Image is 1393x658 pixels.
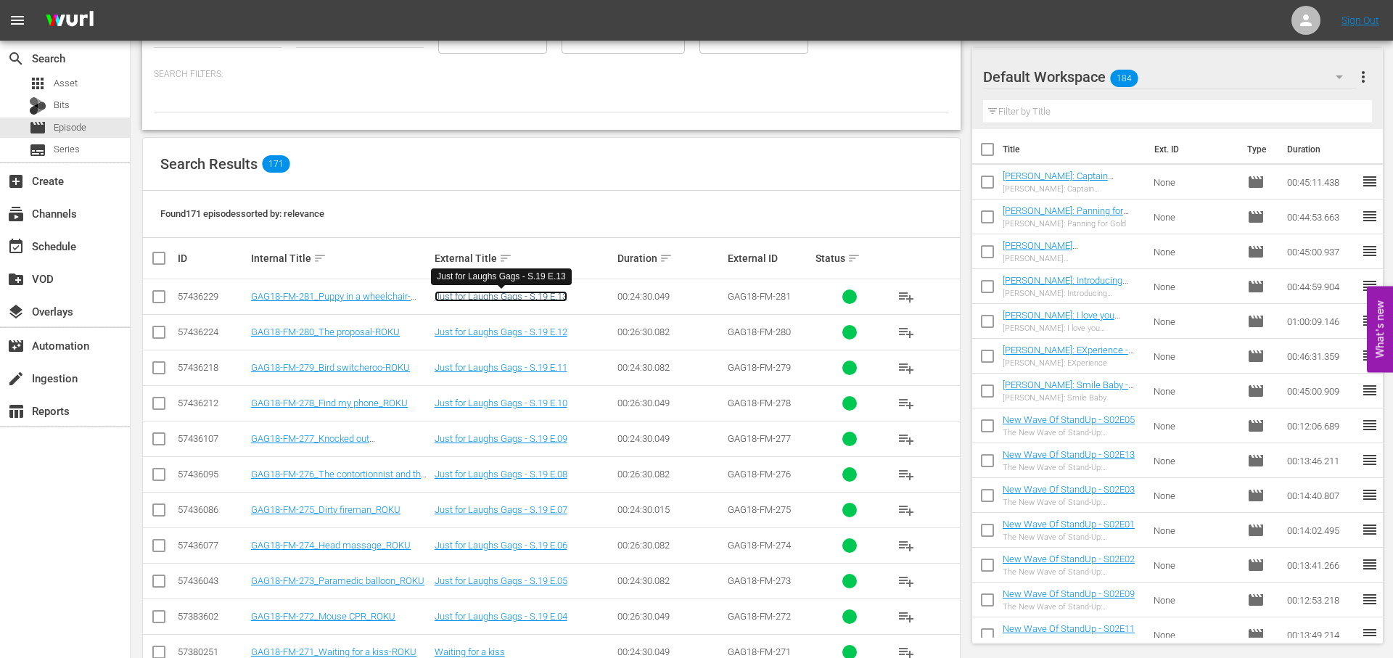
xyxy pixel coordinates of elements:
img: ans4CAIJ8jUAAAAAAAAAAAAAAAAAAAAAAAAgQb4GAAAAAAAAAAAAAAAAAAAAAAAAJMjXAAAAAAAAAAAAAAAAAAAAAAAAgAT5G... [35,4,104,38]
a: GAG18-FM-271_Waiting for a kiss-ROKU [251,646,416,657]
div: 00:24:30.049 [617,646,723,657]
button: playlist_add [889,564,924,599]
span: GAG18-FM-280 [728,326,791,337]
span: Search [7,50,25,67]
td: 00:13:46.211 [1281,443,1361,478]
td: 00:44:59.904 [1281,269,1361,304]
button: playlist_add [889,315,924,350]
span: Episode [1247,417,1265,435]
span: sort [659,252,673,265]
td: 00:44:53.663 [1281,200,1361,234]
td: 00:45:11.438 [1281,165,1361,200]
span: Episode [1247,487,1265,504]
span: reorder [1361,207,1378,225]
a: GAG18-FM-280_The proposal-ROKU [251,326,400,337]
span: sort [313,252,326,265]
span: Episode [29,119,46,136]
div: External Title [435,250,614,267]
td: None [1148,269,1242,304]
a: New Wave Of StandUp - S02E03 [1003,484,1135,495]
span: reorder [1361,347,1378,364]
div: 57436107 [178,433,247,444]
span: playlist_add [897,359,915,377]
span: playlist_add [897,430,915,448]
td: 00:13:49.214 [1281,617,1361,652]
div: Just for Laughs Gags - S.19 E.13 [437,271,565,283]
td: None [1148,374,1242,408]
span: sort [847,252,860,265]
td: None [1148,408,1242,443]
button: Open Feedback Widget [1367,286,1393,372]
button: playlist_add [889,421,924,456]
td: None [1148,234,1242,269]
div: Status [815,250,884,267]
div: [PERSON_NAME]: EXperience [1003,358,1142,368]
div: Internal Title [251,250,430,267]
td: 01:00:09.146 [1281,304,1361,339]
a: GAG18-FM-278_Find my phone_ROKU [251,398,408,408]
a: Sign Out [1341,15,1379,26]
span: playlist_add [897,288,915,305]
span: GAG18-FM-272 [728,611,791,622]
div: 00:24:30.049 [617,291,723,302]
a: New Wave Of StandUp - S02E05 [1003,414,1135,425]
td: None [1148,513,1242,548]
div: ID [178,252,247,264]
span: reorder [1361,625,1378,643]
span: Series [54,142,80,157]
span: Episode [1247,626,1265,643]
span: reorder [1361,312,1378,329]
div: 00:26:30.049 [617,398,723,408]
div: [PERSON_NAME][DEMOGRAPHIC_DATA]: Uncle [1003,254,1142,263]
span: reorder [1361,521,1378,538]
a: Waiting for a kiss [435,646,505,657]
a: GAG18-FM-277_Knocked out construction_ROKU [251,433,375,455]
button: playlist_add [889,528,924,563]
a: [PERSON_NAME]: Smile Baby - SOLO102 [1003,379,1134,401]
div: 57436095 [178,469,247,480]
span: GAG18-FM-278 [728,398,791,408]
a: Just for Laughs Gags - S.19 E.12 [435,326,567,337]
span: sort [499,252,512,265]
span: GAG18-FM-275 [728,504,791,515]
div: 57436218 [178,362,247,373]
td: None [1148,304,1242,339]
a: GAG18-FM-276_The contortionnist and the chiropractor_ROKU [251,469,427,490]
span: Episode [1247,382,1265,400]
span: playlist_add [897,395,915,412]
span: reorder [1361,416,1378,434]
div: 00:24:30.049 [617,433,723,444]
span: Found 171 episodes sorted by: relevance [160,208,324,219]
span: Bits [54,98,70,112]
span: reorder [1361,277,1378,295]
a: New Wave Of StandUp - S02E01 [1003,519,1135,530]
div: 57436086 [178,504,247,515]
div: 00:24:30.082 [617,575,723,586]
span: Asset [54,76,78,91]
span: Channels [7,205,25,223]
div: 57380251 [178,646,247,657]
td: 00:14:40.807 [1281,478,1361,513]
span: reorder [1361,382,1378,399]
button: more_vert [1355,59,1372,94]
span: Episode [1247,347,1265,365]
div: 00:26:30.082 [617,326,723,337]
span: Episode [1247,522,1265,539]
td: 00:14:02.495 [1281,513,1361,548]
span: GAG18-FM-274 [728,540,791,551]
div: Default Workspace [983,57,1357,97]
span: playlist_add [897,537,915,554]
td: None [1148,478,1242,513]
div: 57436077 [178,540,247,551]
a: Just for Laughs Gags - S.19 E.09 [435,433,567,444]
div: The New Wave of Stand-Up: [PERSON_NAME] [1003,532,1142,542]
td: None [1148,443,1242,478]
span: Episode [1247,278,1265,295]
span: Automation [7,337,25,355]
a: [PERSON_NAME]: EXperience - SOLO103 [1003,345,1134,366]
span: Episode [1247,313,1265,330]
a: [PERSON_NAME]: Panning for Gold - SOLO105 [1003,205,1129,227]
div: 00:26:30.082 [617,469,723,480]
div: [PERSON_NAME]: Introducing [PERSON_NAME] [1003,289,1142,298]
div: [PERSON_NAME]: Smile Baby [1003,393,1142,403]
